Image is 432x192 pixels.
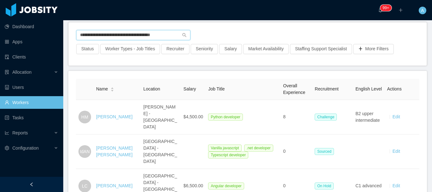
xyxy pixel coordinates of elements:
i: icon: caret-up [111,87,114,89]
span: .net developer [244,145,273,152]
i: icon: line-chart [5,131,9,135]
span: Typescript developer [208,152,248,158]
i: icon: search [182,33,187,37]
td: 0 [281,134,312,169]
span: English Level [355,86,382,91]
button: Staffing Support Specialist [290,44,352,54]
a: [PERSON_NAME] [96,183,133,188]
a: icon: pie-chartDashboard [5,20,58,33]
a: icon: appstoreApps [5,35,58,48]
a: Edit [392,183,400,188]
button: Status [76,44,99,54]
td: 8 [281,100,312,134]
a: Edit [392,149,400,154]
a: icon: profileTasks [5,111,58,124]
button: Seniority [191,44,218,54]
i: icon: setting [5,146,9,150]
i: icon: plus [398,8,403,12]
a: icon: userWorkers [5,96,58,109]
span: Overall Experience [283,83,305,95]
i: icon: bell [378,8,383,12]
span: Vanilla javascript [208,145,241,152]
span: $6,500.00 [183,183,203,188]
span: $4,500.00 [183,114,203,119]
button: Worker Types - Job Titles [100,44,160,54]
span: Challenge [315,114,337,121]
span: A [421,7,424,14]
button: Market Availability [243,44,289,54]
a: [PERSON_NAME] [96,114,133,119]
i: icon: solution [5,70,9,74]
button: icon: plusMore Filters [353,44,394,54]
button: Recruiter [161,44,189,54]
span: Sourced [315,148,334,155]
span: Job Title [208,86,225,91]
a: icon: robotUsers [5,81,58,94]
span: Reports [12,130,28,135]
sup: 157 [380,5,392,11]
i: icon: caret-down [111,89,114,91]
span: On Hold [315,183,334,189]
span: Angular developer [208,183,244,189]
span: Salary [183,86,196,91]
span: Configuration [12,146,39,151]
a: icon: auditClients [5,51,58,63]
a: Edit [392,114,400,119]
a: [PERSON_NAME] [PERSON_NAME] [96,146,133,157]
span: Allocation [12,70,32,75]
span: HM [81,111,88,123]
span: Actions [387,86,402,91]
span: Recruitment [315,86,338,91]
a: On Hold [315,183,336,188]
td: B2 upper intermediate [353,100,385,134]
span: Name [96,86,108,92]
a: Sourced [315,149,336,154]
span: IdAN [80,145,89,158]
span: Location [143,86,160,91]
a: Challenge [315,114,339,119]
div: Sort [110,86,114,91]
td: [GEOGRAPHIC_DATA] - [GEOGRAPHIC_DATA] [141,134,181,169]
button: Salary [219,44,242,54]
td: [PERSON_NAME] - [GEOGRAPHIC_DATA] [141,100,181,134]
span: Python developer [208,114,243,121]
